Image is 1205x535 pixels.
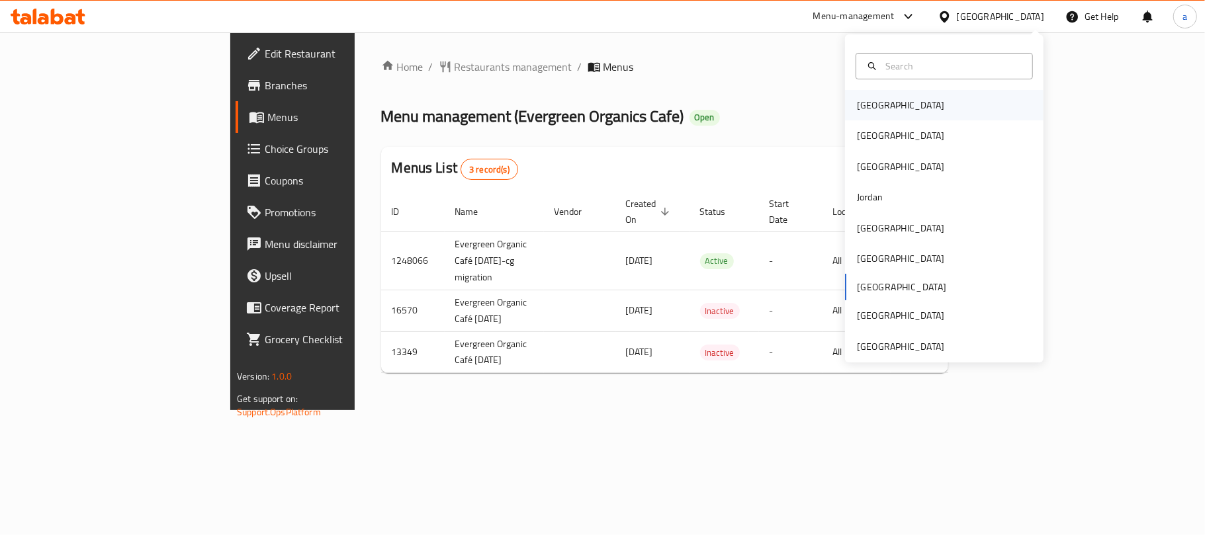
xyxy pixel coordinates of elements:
div: [GEOGRAPHIC_DATA] [857,98,944,112]
a: Menus [236,101,431,133]
div: [GEOGRAPHIC_DATA] [857,251,944,266]
td: Evergreen Organic Café [DATE]-cg migration [445,231,544,290]
span: 1.0.0 [271,368,292,385]
span: [DATE] [626,343,653,360]
span: 3 record(s) [461,163,517,176]
div: [GEOGRAPHIC_DATA] [857,221,944,235]
td: All [823,290,891,331]
span: Grocery Checklist [265,331,421,347]
a: Upsell [236,260,431,292]
span: Version: [237,368,269,385]
span: Created On [626,196,674,227]
a: Menu disclaimer [236,228,431,260]
span: Menu management ( Evergreen Organics Cafe ) [381,101,684,131]
span: Promotions [265,204,421,220]
a: Grocery Checklist [236,323,431,355]
div: Total records count [461,159,518,180]
span: Inactive [700,345,740,360]
input: Search [880,59,1024,73]
span: [DATE] [626,302,653,319]
span: Name [455,204,496,220]
span: Coverage Report [265,300,421,315]
a: Coupons [236,165,431,196]
td: All [823,231,891,290]
div: [GEOGRAPHIC_DATA] [857,308,944,323]
span: Vendor [555,204,600,220]
div: Inactive [700,303,740,319]
span: a [1183,9,1187,24]
span: Choice Groups [265,141,421,157]
span: Menu disclaimer [265,236,421,252]
span: Upsell [265,268,421,284]
span: Menus [603,59,634,75]
nav: breadcrumb [381,59,948,75]
div: Jordan [857,190,883,204]
span: Coupons [265,173,421,188]
div: [GEOGRAPHIC_DATA] [957,9,1044,24]
td: - [759,290,823,331]
span: [DATE] [626,252,653,269]
a: Edit Restaurant [236,38,431,69]
td: All [823,331,891,373]
td: Evergreen Organic Café [DATE] [445,290,544,331]
td: - [759,231,823,290]
span: ID [392,204,417,220]
div: Open [690,110,720,126]
td: Evergreen Organic Café [DATE] [445,331,544,373]
a: Promotions [236,196,431,228]
span: Inactive [700,304,740,319]
span: Status [700,204,743,220]
h2: Menus List [392,158,518,180]
span: Active [700,253,734,268]
a: Coverage Report [236,292,431,323]
span: Edit Restaurant [265,46,421,62]
a: Support.OpsPlatform [237,403,321,421]
span: Locale [833,204,875,220]
div: [GEOGRAPHIC_DATA] [857,159,944,174]
a: Restaurants management [439,59,572,75]
a: Branches [236,69,431,101]
span: Open [690,112,720,123]
table: enhanced table [381,192,1039,374]
div: [GEOGRAPHIC_DATA] [857,128,944,143]
td: - [759,331,823,373]
span: Branches [265,77,421,93]
li: / [578,59,582,75]
a: Choice Groups [236,133,431,165]
span: Get support on: [237,390,298,407]
span: Menus [267,109,421,125]
span: Restaurants management [455,59,572,75]
div: Menu-management [813,9,895,24]
span: Start Date [770,196,807,227]
div: [GEOGRAPHIC_DATA] [857,339,944,354]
